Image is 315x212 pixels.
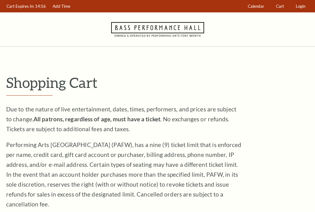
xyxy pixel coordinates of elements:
[276,4,284,9] span: Cart
[296,4,305,9] span: Login
[293,0,308,12] a: Login
[50,0,73,12] a: Add Time
[248,4,264,9] span: Calendar
[245,0,267,12] a: Calendar
[273,0,287,12] a: Cart
[35,4,46,9] span: 14:56
[6,75,309,90] p: Shopping Cart
[7,4,34,9] span: Cart Expires In:
[33,115,160,123] strong: All patrons, regardless of age, must have a ticket
[6,106,236,132] span: Due to the nature of live entertainment, dates, times, performers, and prices are subject to chan...
[6,140,242,209] p: Performing Arts [GEOGRAPHIC_DATA] (PAFW), has a nine (9) ticket limit that is enforced per name, ...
